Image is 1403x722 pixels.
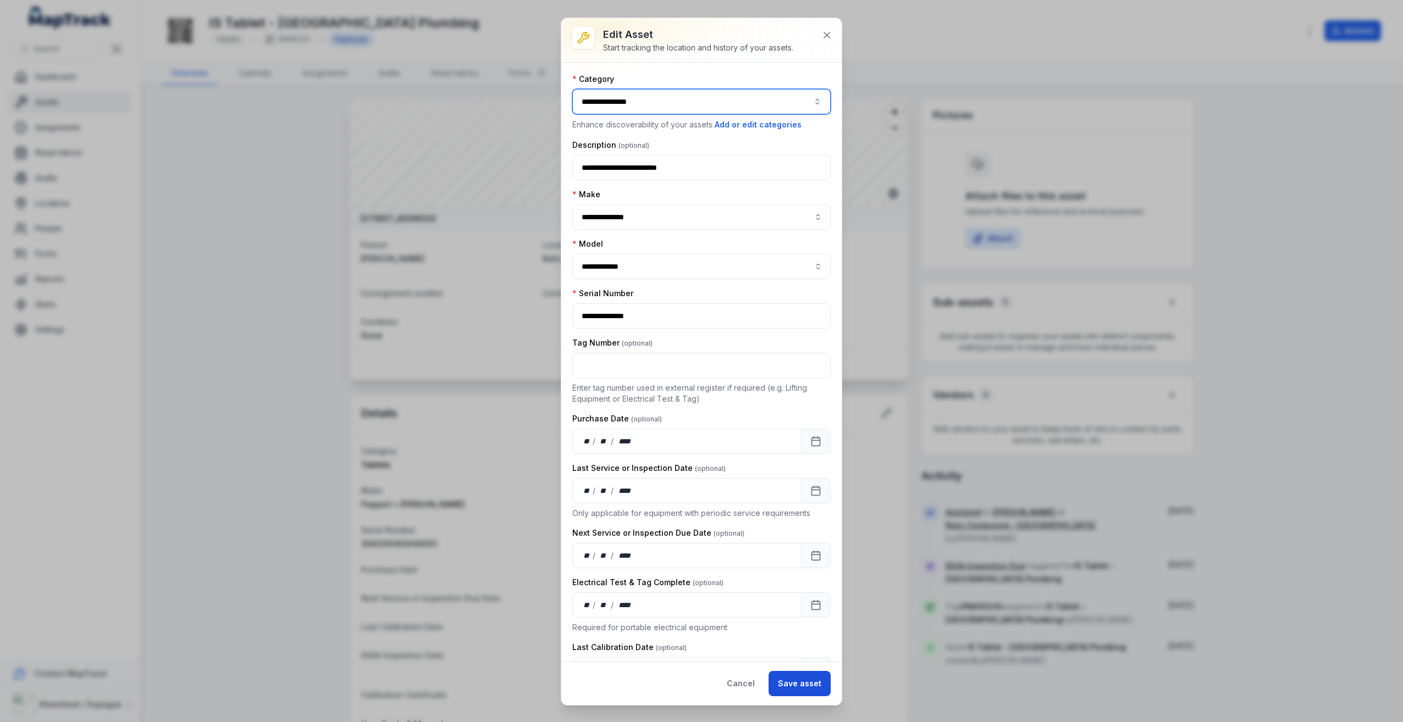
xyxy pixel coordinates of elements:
label: Tag Number [572,337,653,348]
label: Electrical Test & Tag Complete [572,577,723,588]
div: month, [596,436,611,447]
div: year, [615,550,635,561]
button: Calendar [801,543,831,568]
button: Calendar [801,592,831,618]
h3: Edit asset [603,27,793,42]
input: asset-edit:cf[8d30bdcc-ee20-45c2-b158-112416eb6043]-label [572,204,831,230]
label: Purchase Date [572,413,662,424]
button: Add or edit categories [714,119,802,131]
button: Cancel [717,671,764,696]
p: Required for portable electrical equipment [572,622,831,633]
label: Make [572,189,600,200]
div: / [611,485,615,496]
div: / [593,550,596,561]
div: / [593,599,596,610]
p: Enhance discoverability of your assets. [572,119,831,131]
div: / [611,436,615,447]
p: Only applicable for equipment with periodic service requirements [572,508,831,519]
label: Serial Number [572,288,633,299]
div: Start tracking the location and history of your assets. [603,42,793,53]
div: month, [596,550,611,561]
div: day, [582,485,593,496]
label: Last Calibration Date [572,642,687,653]
div: day, [582,599,593,610]
button: Calendar [801,429,831,454]
button: Calendar [801,478,831,503]
div: / [593,436,596,447]
p: Enter tag number used in external register if required (e.g. Lifting Equipment or Electrical Test... [572,382,831,404]
button: Calendar [801,657,831,682]
div: day, [582,436,593,447]
label: Next Service or Inspection Due Date [572,527,744,538]
div: / [611,599,615,610]
div: / [593,485,596,496]
div: year, [615,436,635,447]
div: year, [615,485,635,496]
div: month, [596,599,611,610]
input: asset-edit:cf[5827e389-34f9-4b46-9346-a02c2bfa3a05]-label [572,254,831,279]
div: day, [582,550,593,561]
div: year, [615,599,635,610]
label: Last Service or Inspection Date [572,463,726,474]
label: Category [572,74,614,85]
div: month, [596,485,611,496]
button: Save asset [769,671,831,696]
div: / [611,550,615,561]
label: Model [572,238,603,249]
label: Description [572,140,649,151]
